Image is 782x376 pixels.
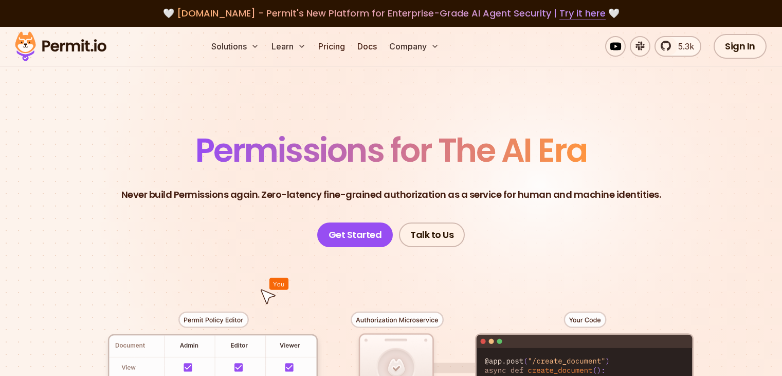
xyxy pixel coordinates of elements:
[195,127,587,173] span: Permissions for The AI Era
[267,36,310,57] button: Learn
[672,40,694,53] span: 5.3k
[353,36,381,57] a: Docs
[654,36,701,57] a: 5.3k
[385,36,443,57] button: Company
[10,29,111,64] img: Permit logo
[314,36,349,57] a: Pricing
[559,7,606,20] a: Try it here
[207,36,263,57] button: Solutions
[25,6,757,21] div: 🤍 🤍
[317,223,393,247] a: Get Started
[714,34,767,59] a: Sign In
[399,223,465,247] a: Talk to Us
[177,7,606,20] span: [DOMAIN_NAME] - Permit's New Platform for Enterprise-Grade AI Agent Security |
[121,187,661,202] p: Never build Permissions again. Zero-latency fine-grained authorization as a service for human and...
